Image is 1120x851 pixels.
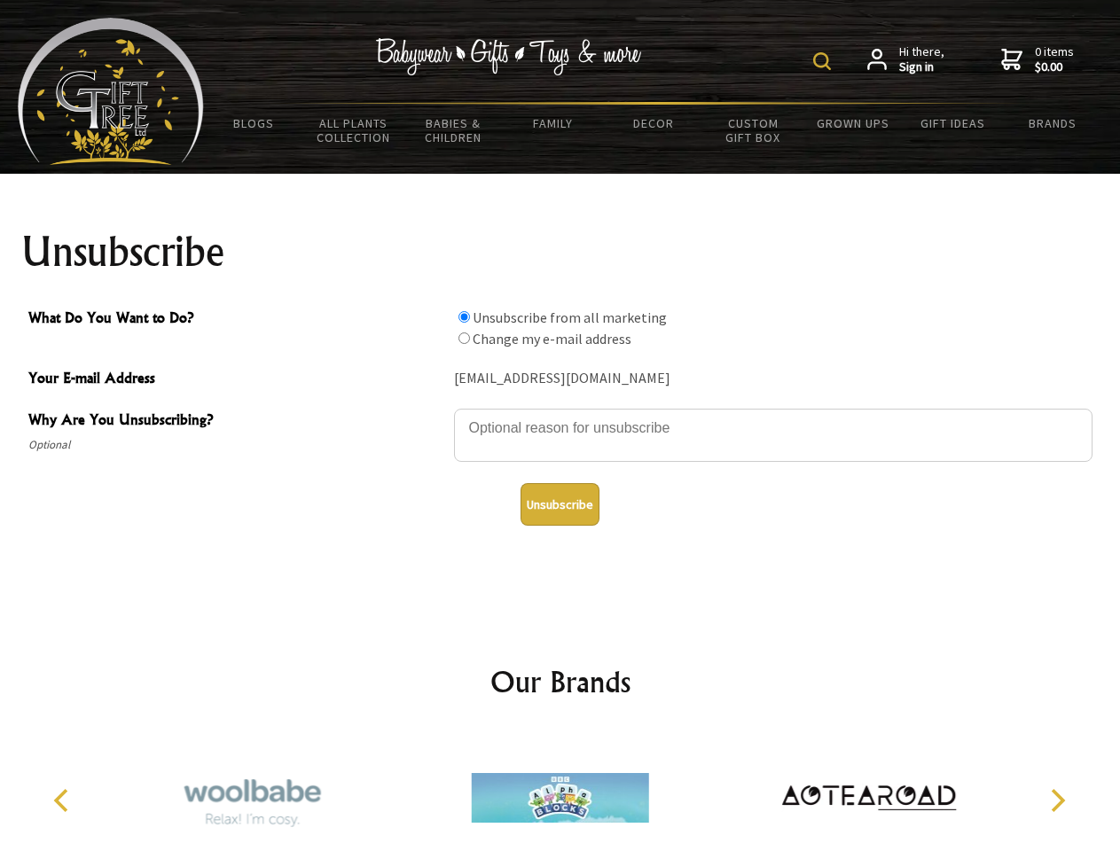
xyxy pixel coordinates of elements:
a: Brands [1003,105,1103,142]
span: Hi there, [899,44,944,75]
strong: Sign in [899,59,944,75]
span: Why Are You Unsubscribing? [28,409,445,434]
img: Babyware - Gifts - Toys and more... [18,18,204,165]
input: What Do You Want to Do? [458,311,470,323]
label: Change my e-mail address [473,330,631,347]
img: Babywear - Gifts - Toys & more [376,38,642,75]
div: [EMAIL_ADDRESS][DOMAIN_NAME] [454,365,1093,393]
button: Next [1038,781,1077,820]
a: Decor [603,105,703,142]
span: What Do You Want to Do? [28,307,445,332]
input: What Do You Want to Do? [458,332,470,344]
a: Grown Ups [803,105,903,142]
a: All Plants Collection [304,105,404,156]
a: Custom Gift Box [703,105,803,156]
a: 0 items$0.00 [1001,44,1074,75]
textarea: Why Are You Unsubscribing? [454,409,1093,462]
span: 0 items [1035,43,1074,75]
strong: $0.00 [1035,59,1074,75]
span: Your E-mail Address [28,367,445,393]
a: Family [504,105,604,142]
a: Hi there,Sign in [867,44,944,75]
button: Unsubscribe [521,483,599,526]
img: product search [813,52,831,70]
a: Babies & Children [403,105,504,156]
a: Gift Ideas [903,105,1003,142]
button: Previous [44,781,83,820]
span: Optional [28,434,445,456]
label: Unsubscribe from all marketing [473,308,667,326]
h2: Our Brands [35,660,1085,703]
a: BLOGS [204,105,304,142]
h1: Unsubscribe [21,230,1100,273]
